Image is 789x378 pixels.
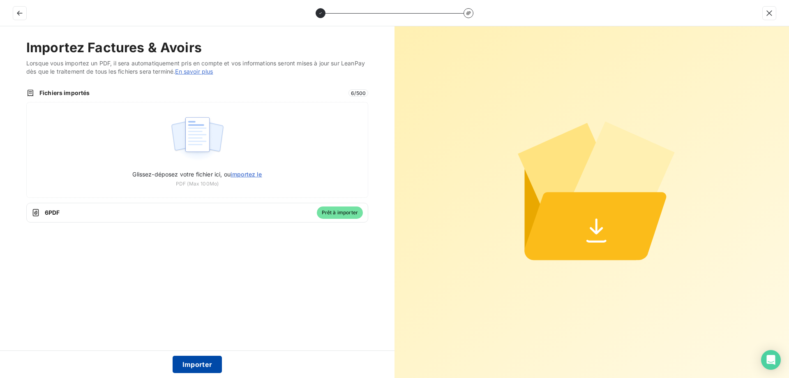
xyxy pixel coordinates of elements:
span: Glissez-déposez votre fichier ici, ou [132,171,262,178]
button: Importer [173,356,222,373]
img: illustration [170,112,225,165]
span: 6 / 500 [348,89,368,97]
span: PDF (Max 100Mo) [176,180,219,188]
span: importez le [231,171,262,178]
div: Open Intercom Messenger [761,350,781,370]
span: Lorsque vous importez un PDF, il sera automatiquement pris en compte et vos informations seront m... [26,59,368,76]
span: Fichiers importés [39,89,344,97]
span: 6 PDF [45,209,312,217]
span: Prêt à importer [317,206,363,219]
a: En savoir plus [175,68,213,75]
h2: Importez Factures & Avoirs [26,39,368,56]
